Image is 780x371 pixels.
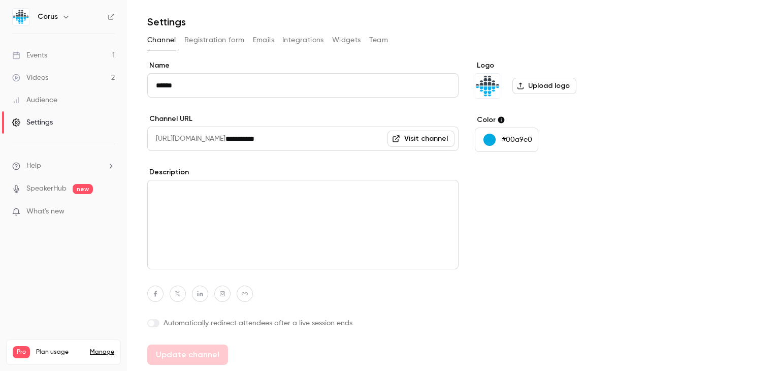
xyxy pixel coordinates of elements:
span: [URL][DOMAIN_NAME] [147,127,225,151]
section: Logo [475,60,631,99]
button: Emails [253,32,274,48]
span: Plan usage [36,348,84,356]
span: What's new [26,206,64,217]
a: SpeakerHub [26,183,67,194]
img: Corus [13,9,29,25]
label: Upload logo [512,78,576,94]
h6: Corus [38,12,58,22]
p: #00a9e0 [502,135,532,145]
span: Pro [13,346,30,358]
label: Logo [475,60,631,71]
a: Visit channel [387,131,454,147]
div: Settings [12,117,53,128]
button: Widgets [332,32,361,48]
label: Description [147,167,459,177]
div: Audience [12,95,57,105]
div: Videos [12,73,48,83]
label: Name [147,60,459,71]
label: Color [475,115,631,125]
span: Help [26,161,41,171]
button: Integrations [282,32,324,48]
iframe: Noticeable Trigger [103,207,115,217]
a: Manage [90,348,114,356]
button: #00a9e0 [475,128,538,152]
button: Team [369,32,388,48]
button: Channel [147,32,176,48]
h1: Settings [147,16,186,28]
li: help-dropdown-opener [12,161,115,171]
div: Events [12,50,47,60]
label: Channel URL [147,114,459,124]
span: new [73,184,93,194]
button: Registration form [184,32,245,48]
label: Automatically redirect attendees after a live session ends [147,318,459,328]
img: Corus [475,74,500,98]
